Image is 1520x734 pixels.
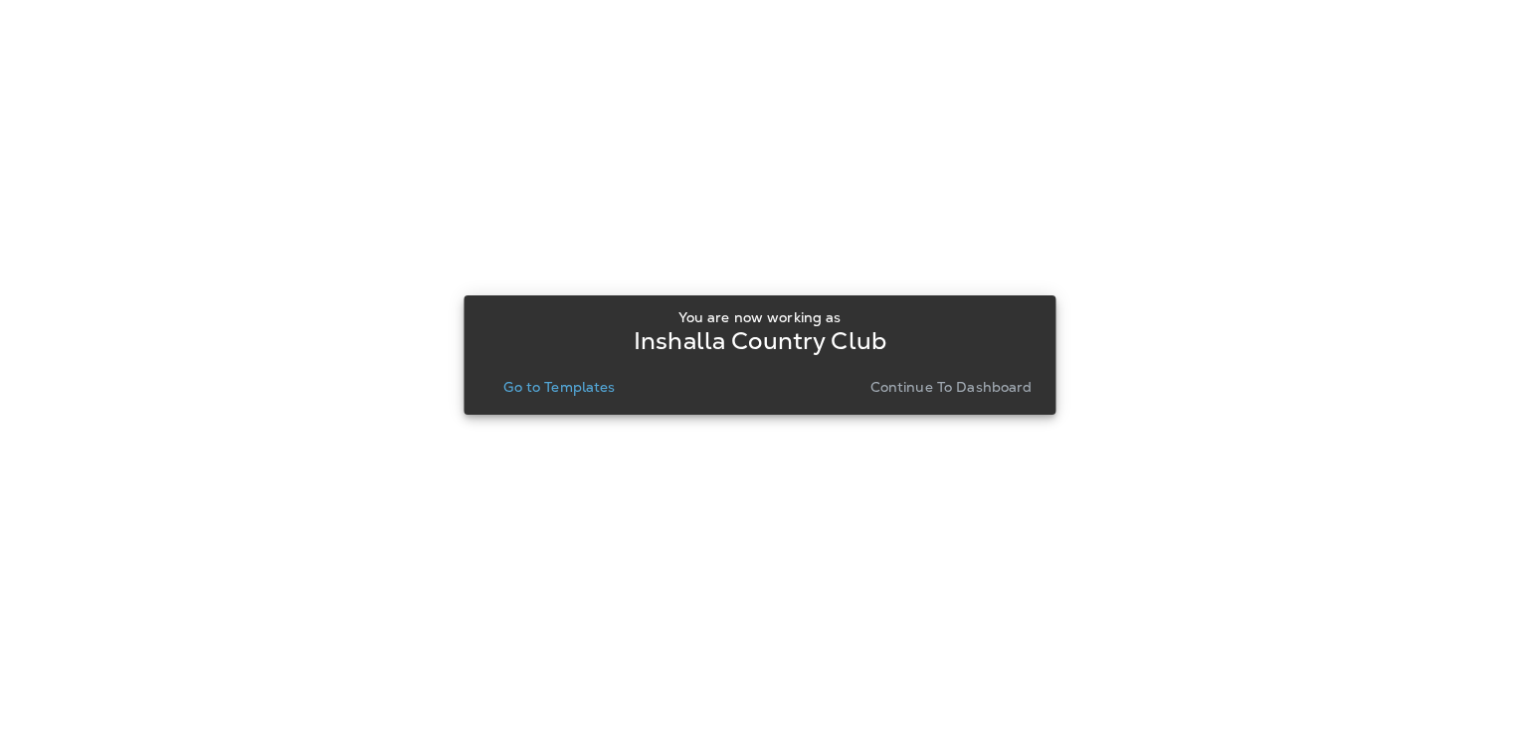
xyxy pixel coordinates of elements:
p: Inshalla Country Club [634,333,886,349]
p: Go to Templates [503,379,615,395]
button: Go to Templates [495,373,623,401]
button: Continue to Dashboard [862,373,1041,401]
p: You are now working as [678,309,841,325]
p: Continue to Dashboard [870,379,1033,395]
